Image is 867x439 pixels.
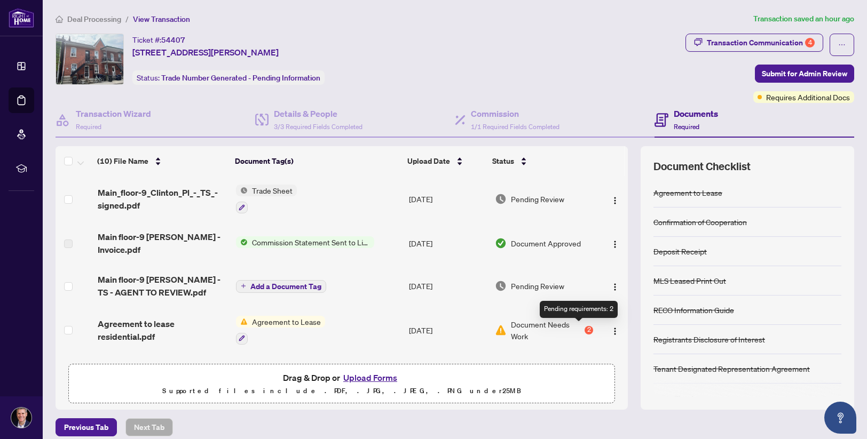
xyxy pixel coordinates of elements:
span: View Transaction [133,14,190,24]
span: Deal Processing [67,14,121,24]
span: home [56,15,63,23]
span: Agreement to lease residential.pdf [98,317,227,343]
span: Document Checklist [653,159,751,174]
img: Status Icon [236,316,248,328]
img: logo [9,8,34,28]
img: Profile Icon [11,408,31,428]
span: Pending Review [511,280,564,292]
div: 4 [805,38,815,47]
button: Logo [606,277,624,294]
div: Transaction Communication [707,34,815,51]
span: Document Approved [511,237,581,249]
article: Transaction saved an hour ago [753,13,854,25]
img: Document Status [495,280,507,292]
span: Document Needs Work [511,318,582,342]
td: [DATE] [405,265,490,307]
td: [DATE] [405,222,490,265]
button: Logo [606,322,624,339]
button: Add a Document Tag [236,279,326,293]
th: Upload Date [403,146,488,176]
span: Previous Tab [64,419,108,436]
td: [DATE] [405,353,490,399]
div: Tenant Designated Representation Agreement [653,363,810,374]
div: RECO Information Guide [653,304,734,316]
span: Upload Date [407,155,450,167]
button: Next Tab [125,418,173,436]
h4: Transaction Wizard [76,107,151,120]
button: Logo [606,190,624,207]
span: Required [674,123,699,131]
img: Status Icon [236,185,248,196]
div: Registrants Disclosure of Interest [653,333,765,345]
td: [DATE] [405,176,490,222]
button: Open asap [824,402,856,434]
img: Logo [611,327,619,336]
img: IMG-C12320105_1.jpg [56,34,123,84]
h4: Documents [674,107,718,120]
button: Add a Document Tag [236,280,326,293]
div: Deposit Receipt [653,245,707,257]
div: 2 [585,326,593,334]
img: Document Status [495,193,507,205]
th: Status [488,146,594,176]
span: Main_floor-9_Clinton_Pl_-_TS_-signed.pdf [98,186,227,212]
button: Transaction Communication4 [685,34,823,52]
div: Status: [132,70,325,85]
td: [DATE] [405,307,490,353]
h4: Commission [471,107,559,120]
span: (10) File Name [97,155,148,167]
span: ellipsis [838,41,846,49]
li: / [125,13,129,25]
img: Logo [611,240,619,249]
div: Pending requirements: 2 [540,301,618,318]
p: Supported files include .PDF, .JPG, .JPEG, .PNG under 25 MB [75,385,608,397]
button: Submit for Admin Review [755,65,854,83]
span: 1/1 Required Fields Completed [471,123,559,131]
span: plus [241,283,246,289]
div: MLS Leased Print Out [653,275,726,286]
button: Previous Tab [56,418,117,436]
span: Trade Sheet [248,185,297,196]
span: Submit for Admin Review [762,65,847,82]
div: Ticket #: [132,34,185,46]
img: Status Icon [236,236,248,248]
span: Agreement to Lease [248,316,325,328]
span: Commission Statement Sent to Listing Brokerage [248,236,374,248]
span: Main floor-9 [PERSON_NAME] - Invoice.pdf [98,230,227,256]
h4: Details & People [274,107,362,120]
img: Logo [611,196,619,205]
button: Upload Forms [340,371,400,385]
span: Pending Review [511,193,564,205]
span: Add a Document Tag [250,283,321,290]
span: Requires Additional Docs [766,91,850,103]
div: Confirmation of Cooperation [653,216,747,228]
span: Trade Number Generated - Pending Information [161,73,320,83]
span: 54407 [161,35,185,45]
span: Drag & Drop orUpload FormsSupported files include .PDF, .JPG, .JPEG, .PNG under25MB [69,364,614,404]
th: Document Tag(s) [231,146,403,176]
span: Required [76,123,101,131]
img: Document Status [495,237,507,249]
button: Status IconCommission Statement Sent to Listing Brokerage [236,236,374,248]
span: 3/3 Required Fields Completed [274,123,362,131]
button: Logo [606,235,624,252]
span: [STREET_ADDRESS][PERSON_NAME] [132,46,279,59]
span: Status [492,155,514,167]
th: (10) File Name [93,146,231,176]
button: Status IconAgreement to Lease [236,316,325,345]
span: Drag & Drop or [283,371,400,385]
img: Document Status [495,324,507,336]
div: Agreement to Lease [653,187,722,198]
button: Status IconTrade Sheet [236,185,297,213]
img: Logo [611,283,619,291]
span: Main floor-9 [PERSON_NAME] - TS - AGENT TO REVIEW.pdf [98,273,227,299]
